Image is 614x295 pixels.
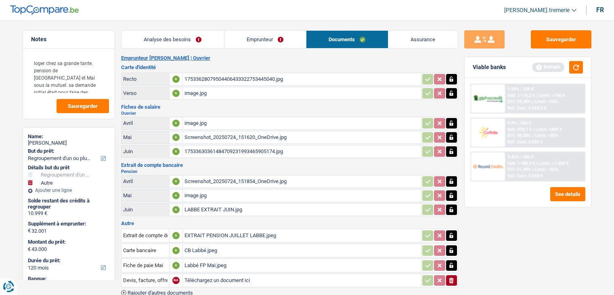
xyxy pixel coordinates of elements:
[123,90,168,96] div: Verso
[172,148,180,155] div: A
[28,140,110,146] div: [PERSON_NAME]
[184,175,419,188] div: Screenshot_20250724_151854_OneDrive.jpg
[123,192,168,198] div: Mai
[172,262,180,269] div: A
[184,204,419,216] div: LABBE EXTRAIT JUIN.jpg
[539,93,565,98] span: Limit: >750 €
[28,198,110,210] div: Solde restant des crédits à regrouper
[28,228,31,234] span: €
[28,239,108,245] label: Montant du prêt:
[531,30,591,48] button: Sauvegarder
[122,31,224,48] a: Analyse des besoins
[121,111,458,116] h2: Ouvrier
[172,178,180,185] div: A
[535,133,558,138] span: Limit: <50%
[184,244,419,257] div: CB Labbé.jpeg
[498,4,576,17] a: [PERSON_NAME].tremerie
[172,134,180,141] div: A
[550,187,585,201] button: See details
[172,206,180,213] div: A
[28,148,108,154] label: But du prêt:
[172,192,180,199] div: A
[123,178,168,184] div: Avril
[184,230,419,242] div: EXTRAIT PENSION JUILLET LABBE.jpeg
[532,133,534,138] span: /
[224,31,306,48] a: Emprunteur
[532,99,534,104] span: /
[184,145,419,158] div: 17533630361484709231993465905174.jpg
[507,161,535,166] span: NAI: 1 188,3 €
[532,63,564,72] div: Refresh
[123,134,168,140] div: Mai
[596,6,604,14] div: fr
[473,94,503,103] img: AlphaCredit
[28,164,110,171] div: Détails but du prêt
[535,99,558,104] span: Limit: <60%
[121,65,458,70] h3: Carte d'identité
[28,257,108,264] label: Durée du prêt:
[507,93,535,98] span: NAI: 1 118,2 €
[473,64,506,71] div: Viable banks
[172,90,180,97] div: A
[184,73,419,85] div: 17533628079504406433322753445040.jpg
[473,125,503,140] img: Cofidis
[507,86,534,92] div: 9.99% | 558 €
[507,154,534,160] div: 9.45% | 546 €
[10,5,79,15] img: TopCompare Logo
[28,246,31,253] span: €
[306,31,388,48] a: Documents
[388,31,458,48] a: Assurance
[184,259,419,272] div: Labbé FP Mai.jpeg
[184,87,419,99] div: image.jpg
[172,120,180,127] div: A
[507,139,543,145] div: Ref. Cost: 6 233 €
[507,120,531,126] div: 9.9% | 556 €
[507,105,546,111] div: Ref. Cost: 6 294,2 €
[172,76,180,83] div: A
[28,133,110,140] div: Name:
[123,76,168,82] div: Recto
[28,210,110,217] div: 10.999 €
[121,221,458,226] h3: Autre
[57,99,109,113] button: Sauvegarder
[28,276,110,282] div: Banque:
[28,221,108,227] label: Supplément à emprunter:
[68,103,98,109] span: Sauvegarder
[121,55,458,61] h2: Emprunteur [PERSON_NAME] | Ouvrier
[535,167,558,172] span: Limit: <65%
[184,190,419,202] div: image.jpg
[507,167,531,172] span: DTI: 31.49%
[121,104,458,110] h3: Fiches de salaire
[184,117,419,129] div: image.jpg
[507,127,532,132] span: NAI: 870,1 €
[123,148,168,154] div: Juin
[123,206,168,213] div: Juin
[121,162,458,168] h3: Extrait de compte bancaire
[507,133,531,138] span: DTI: 48.08%
[533,127,534,132] span: /
[532,167,534,172] span: /
[507,99,531,104] span: DTI: 33.28%
[539,161,569,166] span: Limit: >1.033 €
[536,93,538,98] span: /
[184,131,419,143] div: Screenshot_20250724_151620_OneDrive.jpg
[172,277,180,284] div: NA
[536,127,562,132] span: Limit: >800 €
[121,169,458,174] h2: Pension
[473,159,503,174] img: Record Credits
[28,188,110,193] div: Ajouter une ligne
[172,232,180,239] div: A
[172,247,180,254] div: A
[504,7,570,14] span: [PERSON_NAME].tremerie
[507,173,543,179] div: Ref. Cost: 5 933 €
[536,161,538,166] span: /
[31,36,107,43] h5: Notes
[123,120,168,126] div: Avril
